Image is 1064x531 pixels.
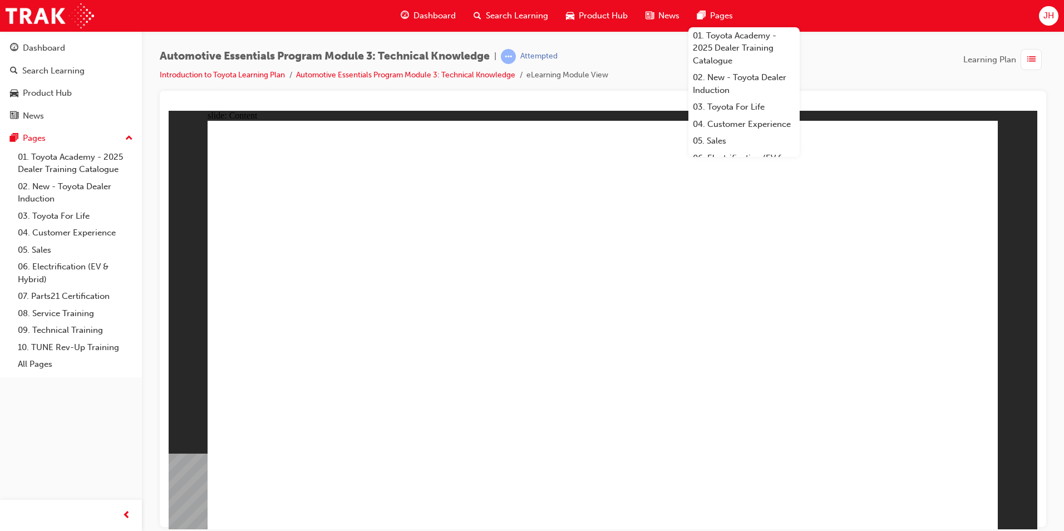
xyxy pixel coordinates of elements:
a: 03. Toyota For Life [13,208,137,225]
a: news-iconNews [637,4,688,27]
span: Learning Plan [963,53,1016,66]
a: Product Hub [4,83,137,104]
span: search-icon [474,9,481,23]
div: Product Hub [23,87,72,100]
a: 04. Customer Experience [688,116,800,133]
a: 04. Customer Experience [13,224,137,242]
img: Trak [6,3,94,28]
span: JH [1043,9,1054,22]
div: Attempted [520,51,558,62]
span: car-icon [10,88,18,99]
span: up-icon [125,131,133,146]
a: car-iconProduct Hub [557,4,637,27]
button: JH [1039,6,1058,26]
a: 07. Parts21 Certification [13,288,137,305]
span: news-icon [10,111,18,121]
a: Automotive Essentials Program Module 3: Technical Knowledge [296,70,515,80]
a: guage-iconDashboard [392,4,465,27]
a: Search Learning [4,61,137,81]
span: Search Learning [486,9,548,22]
div: Pages [23,132,46,145]
a: pages-iconPages [688,4,742,27]
a: 02. New - Toyota Dealer Induction [13,178,137,208]
a: 05. Sales [688,132,800,150]
a: 01. Toyota Academy - 2025 Dealer Training Catalogue [13,149,137,178]
button: DashboardSearch LearningProduct HubNews [4,36,137,128]
div: Search Learning [22,65,85,77]
span: list-icon [1027,53,1036,67]
button: Pages [4,128,137,149]
span: guage-icon [401,9,409,23]
span: Product Hub [579,9,628,22]
span: Pages [710,9,733,22]
span: learningRecordVerb_ATTEMPT-icon [501,49,516,64]
span: car-icon [566,9,574,23]
a: 10. TUNE Rev-Up Training [13,339,137,356]
a: 06. Electrification (EV & Hybrid) [13,258,137,288]
div: News [23,110,44,122]
span: pages-icon [697,9,706,23]
a: 03. Toyota For Life [688,99,800,116]
span: guage-icon [10,43,18,53]
a: search-iconSearch Learning [465,4,557,27]
a: News [4,106,137,126]
div: Dashboard [23,42,65,55]
a: 06. Electrification (EV & Hybrid) [688,150,800,179]
li: eLearning Module View [526,69,608,82]
a: Dashboard [4,38,137,58]
button: Learning Plan [963,49,1046,70]
a: 01. Toyota Academy - 2025 Dealer Training Catalogue [688,27,800,70]
span: pages-icon [10,134,18,144]
a: All Pages [13,356,137,373]
span: Automotive Essentials Program Module 3: Technical Knowledge [160,50,490,63]
a: 05. Sales [13,242,137,259]
span: Dashboard [413,9,456,22]
span: search-icon [10,66,18,76]
a: 02. New - Toyota Dealer Induction [688,69,800,99]
a: 09. Technical Training [13,322,137,339]
span: news-icon [646,9,654,23]
span: News [658,9,679,22]
span: prev-icon [122,509,131,523]
a: 08. Service Training [13,305,137,322]
span: | [494,50,496,63]
a: Introduction to Toyota Learning Plan [160,70,285,80]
